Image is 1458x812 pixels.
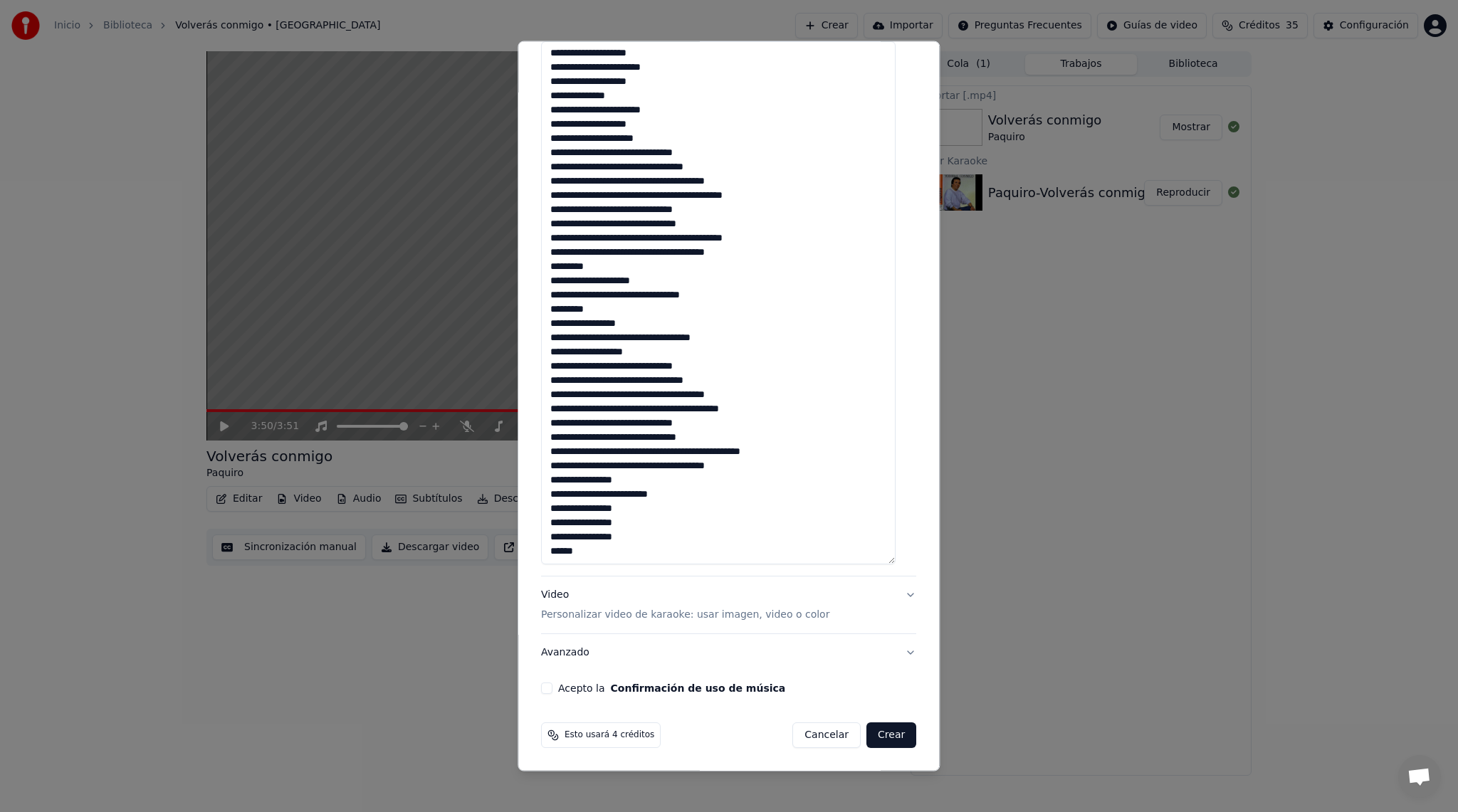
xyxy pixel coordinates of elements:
p: Personalizar video de karaoke: usar imagen, video o color [541,608,829,622]
label: Acepto la [558,683,785,693]
button: Avanzado [541,634,916,671]
button: VideoPersonalizar video de karaoke: usar imagen, video o color [541,576,916,633]
div: Video [541,588,829,622]
button: Acepto la [611,683,786,693]
button: Cancelar [793,722,861,748]
span: Esto usará 4 créditos [565,729,654,741]
button: Crear [866,722,916,748]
